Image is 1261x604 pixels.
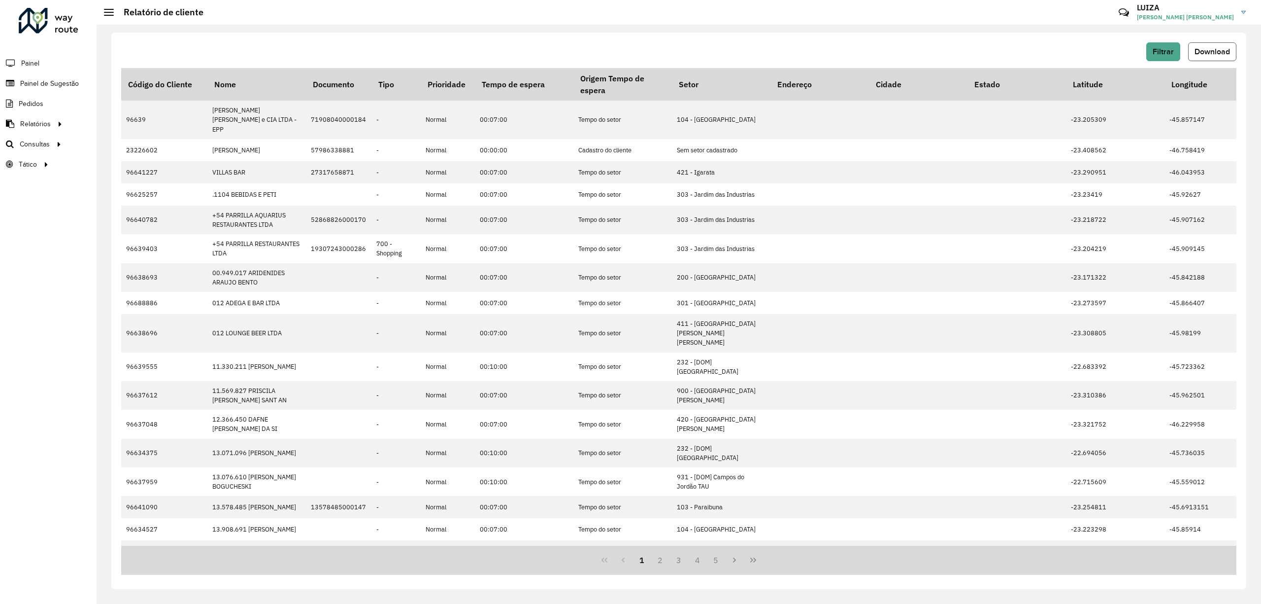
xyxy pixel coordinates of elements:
[744,551,763,569] button: Last Page
[421,139,475,161] td: Normal
[306,206,371,234] td: 52868826000170
[573,139,672,161] td: Cadastro do cliente
[421,467,475,496] td: Normal
[121,518,207,540] td: 96634527
[371,183,421,206] td: -
[114,7,203,18] h2: Relatório de cliente
[121,183,207,206] td: 96625257
[672,439,770,467] td: 232 - [DOM] [GEOGRAPHIC_DATA]
[475,263,573,292] td: 00:07:00
[1066,410,1164,438] td: -23.321752
[672,353,770,381] td: 232 - [DOM] [GEOGRAPHIC_DATA]
[371,381,421,410] td: -
[371,161,421,183] td: -
[475,68,573,101] th: Tempo de espera
[669,551,688,569] button: 3
[573,410,672,438] td: Tempo do setor
[573,206,672,234] td: Tempo do setor
[1066,161,1164,183] td: -23.290951
[371,353,421,381] td: -
[573,439,672,467] td: Tempo do setor
[573,68,672,101] th: Origem Tempo de espera
[421,68,475,101] th: Prioridade
[371,439,421,467] td: -
[475,314,573,353] td: 00:07:00
[475,518,573,540] td: 00:07:00
[1066,518,1164,540] td: -23.223298
[371,467,421,496] td: -
[121,540,207,569] td: 96634614
[688,551,707,569] button: 4
[121,101,207,139] td: 96639
[573,381,672,410] td: Tempo do setor
[1146,42,1180,61] button: Filtrar
[1153,47,1174,56] span: Filtrar
[1066,68,1164,101] th: Latitude
[421,540,475,569] td: Normal
[672,314,770,353] td: 411 - [GEOGRAPHIC_DATA][PERSON_NAME][PERSON_NAME]
[421,183,475,206] td: Normal
[672,183,770,206] td: 303 - Jardim das Industrias
[306,496,371,518] td: 13578485000147
[371,314,421,353] td: -
[1113,2,1134,23] a: Contato Rápido
[421,353,475,381] td: Normal
[121,381,207,410] td: 96637612
[207,139,306,161] td: [PERSON_NAME]
[306,68,371,101] th: Documento
[672,467,770,496] td: 931 - [DOM] Campos do Jordão TAU
[371,540,421,569] td: -
[207,518,306,540] td: 13.908.691 [PERSON_NAME]
[475,292,573,314] td: 00:07:00
[1137,13,1234,22] span: [PERSON_NAME] [PERSON_NAME]
[1066,353,1164,381] td: -22.683392
[421,292,475,314] td: Normal
[1188,42,1236,61] button: Download
[475,206,573,234] td: 00:07:00
[421,263,475,292] td: Normal
[19,159,37,170] span: Tático
[1066,101,1164,139] td: -23.205309
[672,263,770,292] td: 200 - [GEOGRAPHIC_DATA]
[672,540,770,569] td: Sem setor cadastrado
[1066,263,1164,292] td: -23.171322
[475,496,573,518] td: 00:07:00
[672,518,770,540] td: 104 - [GEOGRAPHIC_DATA]
[1066,467,1164,496] td: -22.715609
[121,263,207,292] td: 96638693
[672,101,770,139] td: 104 - [GEOGRAPHIC_DATA]
[672,292,770,314] td: 301 - [GEOGRAPHIC_DATA]
[475,381,573,410] td: 00:07:00
[207,292,306,314] td: 012 ADEGA E BAR LTDA
[371,263,421,292] td: -
[475,234,573,263] td: 00:07:00
[672,68,770,101] th: Setor
[475,540,573,569] td: 00:00:00
[207,439,306,467] td: 13.071.096 [PERSON_NAME]
[475,139,573,161] td: 00:00:00
[421,410,475,438] td: Normal
[20,78,79,89] span: Painel de Sugestão
[121,161,207,183] td: 96641227
[672,161,770,183] td: 421 - Igarata
[573,496,672,518] td: Tempo do setor
[967,68,1066,101] th: Estado
[207,496,306,518] td: 13.578.485 [PERSON_NAME]
[1066,234,1164,263] td: -23.204219
[475,467,573,496] td: 00:10:00
[573,263,672,292] td: Tempo do setor
[371,206,421,234] td: -
[20,119,51,129] span: Relatórios
[371,410,421,438] td: -
[421,381,475,410] td: Normal
[121,68,207,101] th: Código do Cliente
[207,68,306,101] th: Nome
[573,183,672,206] td: Tempo do setor
[475,183,573,206] td: 00:07:00
[371,101,421,139] td: -
[306,139,371,161] td: 57986338881
[207,206,306,234] td: +54 PARRILLA AQUARIUS RESTAURANTES LTDA
[573,161,672,183] td: Tempo do setor
[573,467,672,496] td: Tempo do setor
[725,551,744,569] button: Next Page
